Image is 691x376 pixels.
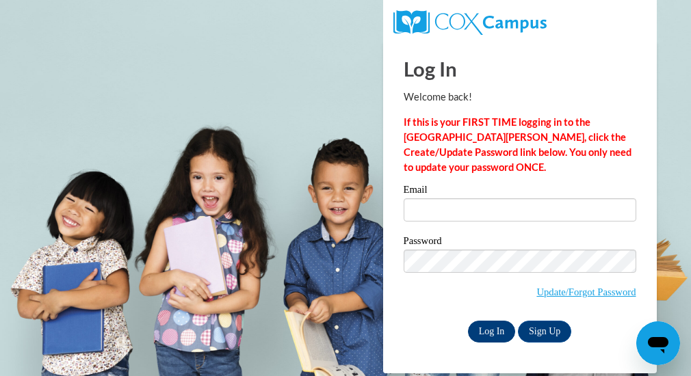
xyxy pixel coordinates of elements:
[404,90,636,105] p: Welcome back!
[468,321,516,343] input: Log In
[393,10,547,35] img: COX Campus
[404,55,636,83] h1: Log In
[404,185,636,198] label: Email
[536,286,636,297] a: Update/Forgot Password
[404,116,631,173] strong: If this is your FIRST TIME logging in to the [GEOGRAPHIC_DATA][PERSON_NAME], click the Create/Upd...
[636,321,680,365] iframe: Button to launch messaging window
[404,236,636,250] label: Password
[518,321,571,343] a: Sign Up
